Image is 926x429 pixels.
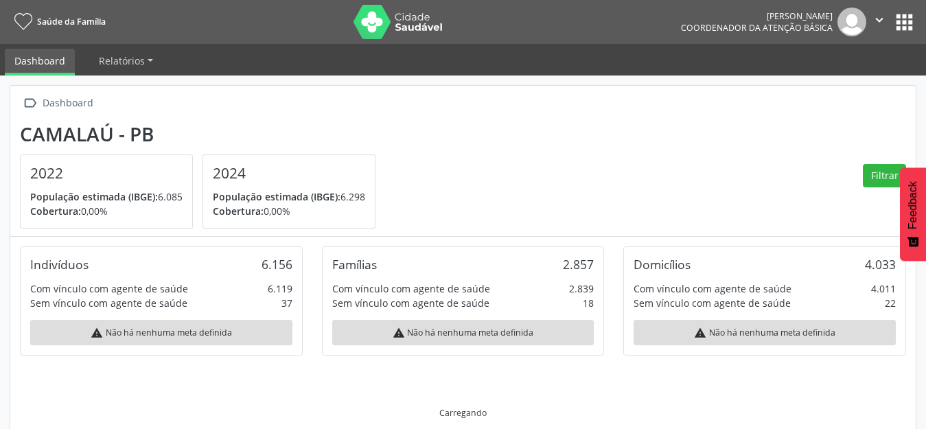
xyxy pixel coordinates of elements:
i: warning [91,327,103,339]
span: Coordenador da Atenção Básica [681,22,833,34]
div: 2.857 [563,257,594,272]
h4: 2022 [30,165,183,182]
span: População estimada (IBGE): [213,190,340,203]
div: [PERSON_NAME] [681,10,833,22]
p: 0,00% [30,204,183,218]
i: warning [393,327,405,339]
div: 2.839 [569,281,594,296]
div: Famílias [332,257,377,272]
div: 4.011 [871,281,896,296]
p: 6.298 [213,189,365,204]
div: Com vínculo com agente de saúde [634,281,791,296]
button:  [866,8,892,36]
a: Saúde da Família [10,10,106,33]
div: 22 [885,296,896,310]
h4: 2024 [213,165,365,182]
p: 6.085 [30,189,183,204]
div: 6.119 [268,281,292,296]
button: Feedback - Mostrar pesquisa [900,167,926,261]
span: Feedback [907,181,919,229]
div: 4.033 [865,257,896,272]
div: 37 [281,296,292,310]
div: Não há nenhuma meta definida [332,320,594,345]
a:  Dashboard [20,93,95,113]
div: Carregando [439,407,487,419]
div: Domicílios [634,257,691,272]
span: Relatórios [99,54,145,67]
div: Indivíduos [30,257,89,272]
div: 18 [583,296,594,310]
div: Com vínculo com agente de saúde [332,281,490,296]
div: Sem vínculo com agente de saúde [332,296,489,310]
i: warning [694,327,706,339]
span: População estimada (IBGE): [30,190,158,203]
button: Filtrar [863,164,906,187]
div: Dashboard [40,93,95,113]
i:  [872,12,887,27]
div: Não há nenhuma meta definida [30,320,292,345]
p: 0,00% [213,204,365,218]
img: img [837,8,866,36]
button: apps [892,10,916,34]
span: Saúde da Família [37,16,106,27]
a: Relatórios [89,49,163,73]
div: Camalaú - PB [20,123,385,146]
div: 6.156 [262,257,292,272]
span: Cobertura: [213,205,264,218]
i:  [20,93,40,113]
div: Com vínculo com agente de saúde [30,281,188,296]
a: Dashboard [5,49,75,76]
span: Cobertura: [30,205,81,218]
div: Não há nenhuma meta definida [634,320,896,345]
div: Sem vínculo com agente de saúde [634,296,791,310]
div: Sem vínculo com agente de saúde [30,296,187,310]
